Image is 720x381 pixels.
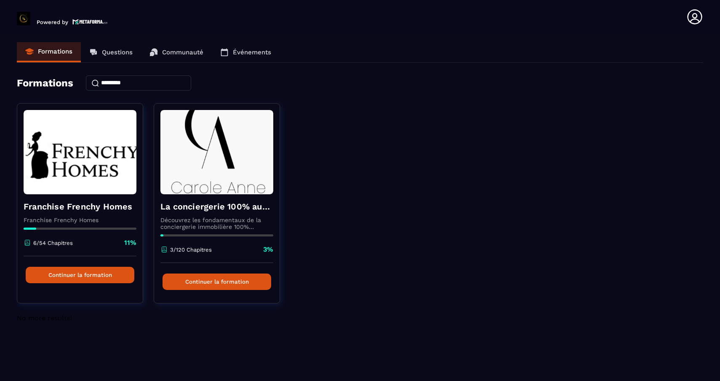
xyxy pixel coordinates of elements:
[163,274,271,290] button: Continuer la formation
[24,110,136,194] img: formation-background
[160,201,273,212] h4: La conciergerie 100% automatisée
[17,103,154,314] a: formation-backgroundFranchise Frenchy HomesFranchise Frenchy Homes6/54 Chapitres11%Continuer la f...
[233,48,271,56] p: Événements
[38,48,72,55] p: Formations
[124,238,136,247] p: 11%
[170,247,212,253] p: 3/120 Chapitres
[162,48,203,56] p: Communauté
[24,201,136,212] h4: Franchise Frenchy Homes
[37,19,68,25] p: Powered by
[17,314,72,322] span: No more results!
[160,217,273,230] p: Découvrez les fondamentaux de la conciergerie immobilière 100% automatisée. Cette formation est c...
[17,42,81,62] a: Formations
[17,12,30,25] img: logo-branding
[141,42,212,62] a: Communauté
[154,103,291,314] a: formation-backgroundLa conciergerie 100% automatiséeDécouvrez les fondamentaux de la conciergerie...
[26,267,134,283] button: Continuer la formation
[212,42,280,62] a: Événements
[263,245,273,254] p: 3%
[102,48,133,56] p: Questions
[33,240,73,246] p: 6/54 Chapitres
[72,18,108,25] img: logo
[24,217,136,223] p: Franchise Frenchy Homes
[160,110,273,194] img: formation-background
[17,77,73,89] h4: Formations
[81,42,141,62] a: Questions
